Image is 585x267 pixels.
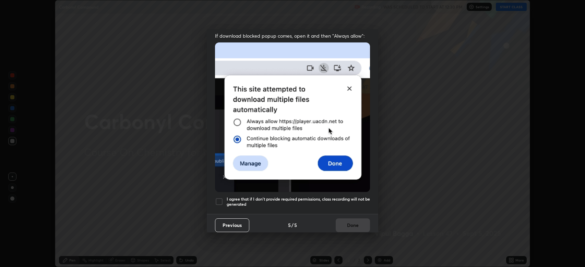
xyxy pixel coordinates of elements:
button: Previous [215,218,249,232]
img: downloads-permission-blocked.gif [215,42,370,192]
h4: 5 [288,221,291,229]
span: If download blocked popup comes, open it and then "Always allow": [215,33,370,39]
h4: 5 [294,221,297,229]
h5: I agree that if I don't provide required permissions, class recording will not be generated [227,196,370,207]
h4: / [291,221,294,229]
